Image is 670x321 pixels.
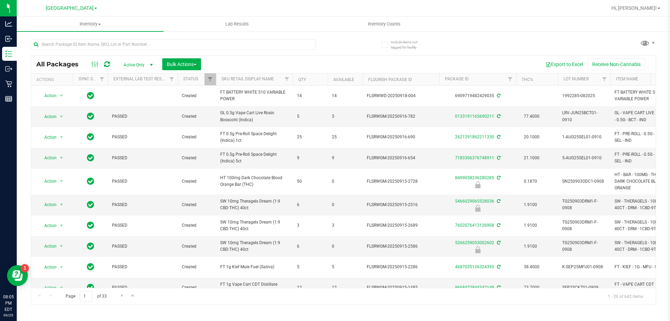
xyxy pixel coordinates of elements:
[220,175,289,188] span: HT 100mg Dark Chocolate Blood Orange Bar (THC)
[455,155,494,160] a: 7183306376748911
[496,175,500,180] span: Sync from Compliance System
[520,262,543,272] span: 38.4000
[38,241,57,251] span: Action
[87,176,94,186] span: In Sync
[87,220,94,230] span: In Sync
[222,76,274,81] a: Sku Retail Display Name
[297,243,323,250] span: 6
[297,93,323,99] span: 14
[615,264,667,270] span: FT - KIEF - 1G - MFU - SAT
[204,73,216,85] a: Filter
[505,73,516,85] a: Filter
[7,265,28,286] iframe: Resource center
[87,153,94,163] span: In Sync
[562,155,606,161] span: 5-AUG25SEL01-0910
[216,21,258,27] span: Lab Results
[38,262,57,272] span: Action
[31,39,316,50] input: Search Package ID, Item Name, SKU, Lot or Part Number...
[496,93,500,98] span: Sync from Compliance System
[332,155,358,161] span: 9
[332,202,358,208] span: 0
[496,264,500,269] span: Sync from Compliance System
[562,240,606,253] span: TG250903DRM1-F-0908
[57,132,66,142] span: select
[564,76,589,81] a: Lot Number
[87,241,94,251] span: In Sync
[297,202,323,208] span: 6
[57,221,66,231] span: select
[562,284,606,291] span: SEP25CKZ01-0909
[112,264,173,270] span: PASSED
[87,91,94,101] span: In Sync
[96,73,108,85] a: Filter
[220,131,289,144] span: FT 0.5g Pre-Roll Space Delight (Indica) 1ct
[57,112,66,122] span: select
[438,93,517,99] div: 6909719482429035
[5,80,12,87] inline-svg: Retail
[182,93,212,99] span: Created
[520,111,543,122] span: 77.4000
[615,151,667,165] span: FT - PRE-ROLL - 0.5G - 5CT - SEL - IND
[367,284,435,291] span: FLSRWGM-20250915-1485
[166,73,178,85] a: Filter
[496,134,500,139] span: Sync from Compliance System
[297,264,323,270] span: 5
[332,222,358,229] span: 3
[182,202,212,208] span: Created
[332,113,358,120] span: 5
[167,61,196,67] span: Bulk Actions
[522,77,533,82] a: THC%
[455,285,494,290] a: 9668422944342149
[455,240,494,245] a: 5266259053002602
[438,205,517,212] div: Newly Received
[117,291,127,300] a: Go to the next page
[220,89,289,102] span: FT BATTERY WHITE 510 VARIABLE POWER
[5,20,12,27] inline-svg: Analytics
[220,264,289,270] span: FT 1g Kief Mule Fuel (Sativa)
[520,132,543,142] span: 20.1000
[455,175,494,180] a: 8499058236280285
[588,58,645,70] button: Receive Non-Cannabis
[220,240,289,253] span: SW 10mg Theragels Dream (1:9 CBD:THC) 40ct
[562,134,606,140] span: 1-AUG25SEL01-0910
[562,198,606,211] span: TG250903DRM1-F-0908
[367,264,435,270] span: FLSRWGM-20250915-2286
[87,283,94,292] span: In Sync
[113,76,168,81] a: External Lab Test Result
[57,262,66,272] span: select
[112,243,173,250] span: PASSED
[599,73,610,85] a: Filter
[38,283,57,293] span: Action
[220,219,289,232] span: SW 10mg Theragels Dream (1:9 CBD:THC) 40ct
[391,39,426,50] span: Include items not tagged for facility
[5,65,12,72] inline-svg: Outbound
[162,58,201,70] button: Bulk Actions
[183,76,198,81] a: Status
[112,178,173,185] span: PASSED
[38,112,57,122] span: Action
[297,155,323,161] span: 9
[87,200,94,210] span: In Sync
[562,178,606,185] span: SN250903ODC1-0908
[520,153,543,163] span: 21.1000
[358,21,410,27] span: Inventory Counts
[5,35,12,42] inline-svg: Inbound
[87,132,94,142] span: In Sync
[182,222,212,229] span: Created
[297,284,323,291] span: 12
[367,93,435,99] span: FLSRWWD-20250918-004
[367,155,435,161] span: FLSRWGM-20250916-654
[562,264,606,270] span: K-SEP25MFU01-0908
[520,200,541,210] span: 1.9100
[455,264,494,269] a: 4687035126324395
[38,200,57,210] span: Action
[112,284,173,291] span: PASSED
[615,172,667,192] span: HT - BAR - 100MG - THC - DARK CHOCOLATE BLOOD ORANGE
[3,313,14,318] p: 09/25
[220,110,289,123] span: GL 0.5g Vape Cart Live Rosin Bosscotti (Indica)
[333,77,354,82] a: Available
[297,113,323,120] span: 5
[220,281,289,294] span: FT 1g Vape Cart CDT Distillate Cakez (Hybrid)
[60,291,112,302] span: Page of 33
